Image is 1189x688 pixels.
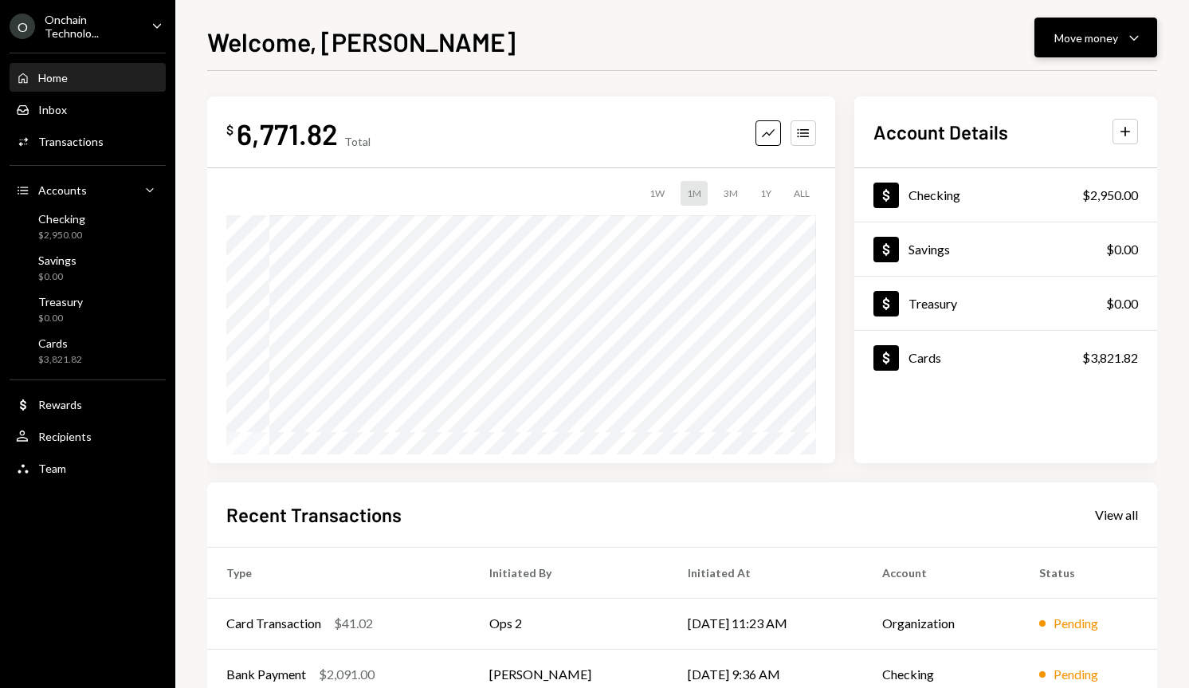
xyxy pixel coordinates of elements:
[38,430,92,443] div: Recipients
[1106,294,1138,313] div: $0.00
[854,277,1157,330] a: Treasury$0.00
[38,103,67,116] div: Inbox
[207,26,516,57] h1: Welcome, [PERSON_NAME]
[470,547,669,598] th: Initiated By
[717,181,744,206] div: 3M
[10,332,166,370] a: Cards$3,821.82
[38,295,83,309] div: Treasury
[38,254,77,267] div: Savings
[10,454,166,482] a: Team
[38,312,83,325] div: $0.00
[10,207,166,246] a: Checking$2,950.00
[319,665,375,684] div: $2,091.00
[681,181,708,206] div: 1M
[1054,665,1098,684] div: Pending
[854,222,1157,276] a: Savings$0.00
[863,598,1019,649] td: Organization
[38,270,77,284] div: $0.00
[38,353,82,367] div: $3,821.82
[226,665,306,684] div: Bank Payment
[854,168,1157,222] a: Checking$2,950.00
[38,135,104,148] div: Transactions
[237,116,338,151] div: 6,771.82
[10,422,166,450] a: Recipients
[10,63,166,92] a: Home
[873,119,1008,145] h2: Account Details
[38,462,66,475] div: Team
[334,614,373,633] div: $41.02
[10,175,166,204] a: Accounts
[38,229,85,242] div: $2,950.00
[38,71,68,85] div: Home
[10,127,166,155] a: Transactions
[10,390,166,419] a: Rewards
[908,187,960,202] div: Checking
[226,501,402,528] h2: Recent Transactions
[1054,29,1118,46] div: Move money
[1095,507,1138,523] div: View all
[10,14,35,39] div: O
[1034,18,1157,57] button: Move money
[863,547,1019,598] th: Account
[45,13,139,40] div: Onchain Technolo...
[1106,240,1138,259] div: $0.00
[38,336,82,350] div: Cards
[10,290,166,328] a: Treasury$0.00
[908,242,950,257] div: Savings
[669,547,863,598] th: Initiated At
[1082,186,1138,205] div: $2,950.00
[1095,505,1138,523] a: View all
[754,181,778,206] div: 1Y
[10,249,166,287] a: Savings$0.00
[787,181,816,206] div: ALL
[908,350,941,365] div: Cards
[1082,348,1138,368] div: $3,821.82
[643,181,671,206] div: 1W
[207,547,470,598] th: Type
[854,331,1157,384] a: Cards$3,821.82
[908,296,957,311] div: Treasury
[38,212,85,226] div: Checking
[38,398,82,411] div: Rewards
[1054,614,1098,633] div: Pending
[1020,547,1157,598] th: Status
[669,598,863,649] td: [DATE] 11:23 AM
[38,183,87,197] div: Accounts
[344,135,371,148] div: Total
[470,598,669,649] td: Ops 2
[10,95,166,124] a: Inbox
[226,122,233,138] div: $
[226,614,321,633] div: Card Transaction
